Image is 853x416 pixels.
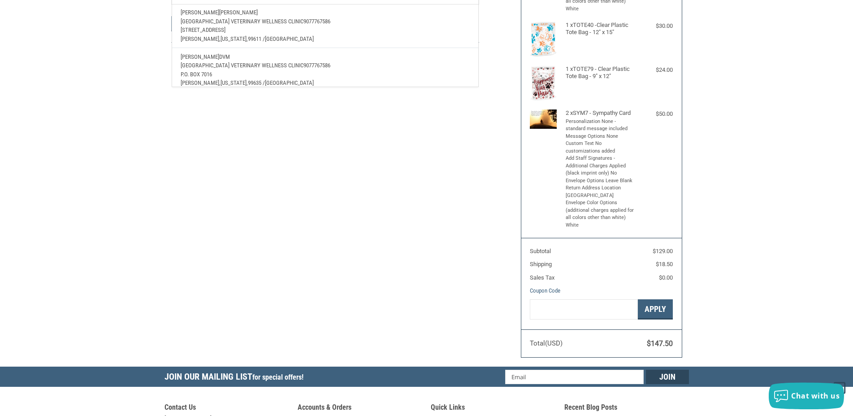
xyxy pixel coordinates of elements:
span: 9077767586 [303,62,330,69]
span: DVM [219,53,230,60]
span: [GEOGRAPHIC_DATA] [265,35,314,42]
a: [PERSON_NAME]DVM[GEOGRAPHIC_DATA] Veterinary Wellness Clinic9077767586P.O. Box 7016[PERSON_NAME],... [176,48,474,93]
button: Apply [638,299,673,320]
h5: Contact Us [165,403,289,414]
span: [GEOGRAPHIC_DATA] Veterinary Wellness Clinic [181,62,303,69]
span: 9077767586 [303,18,330,25]
span: Sales Tax [530,274,554,281]
span: [US_STATE], [221,79,248,86]
span: Chat with us [791,391,840,401]
span: [PERSON_NAME] [219,9,258,16]
span: [PERSON_NAME], [181,79,221,86]
div: $24.00 [637,66,673,74]
h4: 1 x TOTE40 -Clear Plastic Tote Bag - 12" x 15" [566,22,635,36]
span: $147.50 [647,339,673,348]
li: Message Options None [566,133,635,140]
span: 99635 / [248,79,265,86]
input: Email [505,370,644,384]
h2: Payment [171,47,224,61]
input: Gift Certificate or Coupon Code [530,299,638,320]
div: $50.00 [637,109,673,118]
li: Personalization None - standard message included [566,118,635,133]
input: Join [646,370,689,384]
h5: Quick Links [431,403,555,414]
span: 99611 / [248,35,265,42]
li: Return Address Location [GEOGRAPHIC_DATA] [566,184,635,199]
h5: Recent Blog Posts [564,403,689,414]
li: Add Staff Signatures - Additional Charges Applied (black imprint only) No [566,155,635,177]
span: $0.00 [659,274,673,281]
button: Chat with us [769,382,844,409]
li: Custom Text No customizations added [566,140,635,155]
span: [PERSON_NAME] [181,9,219,16]
li: Envelope Color Options (additional charges applied for all colors other than white) White [566,199,635,229]
h5: Accounts & Orders [298,403,422,414]
span: [PERSON_NAME], [181,35,221,42]
span: [US_STATE], [221,35,248,42]
a: [PERSON_NAME][PERSON_NAME][GEOGRAPHIC_DATA] Veterinary Wellness Clinic9077767586[STREET_ADDRESS][... [176,4,474,48]
span: $18.50 [656,261,673,267]
a: Coupon Code [530,287,560,294]
span: P.O. Box 7016 [181,71,212,78]
h4: 1 x TOTE79 - Clear Plastic Tote Bag - 9" x 12" [566,66,635,80]
span: [PERSON_NAME] [181,53,219,60]
span: for special offers! [252,373,303,381]
span: Subtotal [530,248,551,254]
span: $129.00 [653,248,673,254]
span: [GEOGRAPHIC_DATA] [265,79,314,86]
div: $30.00 [637,22,673,31]
span: [GEOGRAPHIC_DATA] Veterinary Wellness Clinic [181,18,303,25]
h4: 2 x SYM7 - Sympathy Card [566,109,635,117]
button: Continue [171,16,219,31]
span: Total (USD) [530,339,563,347]
span: [STREET_ADDRESS] [181,26,225,33]
li: Envelope Options Leave Blank [566,177,635,185]
h5: Join Our Mailing List [165,367,308,390]
span: Shipping [530,261,552,267]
